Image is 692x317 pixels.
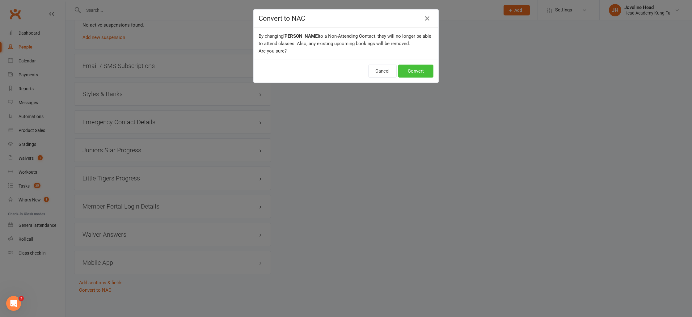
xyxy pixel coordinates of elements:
h4: Convert to NAC [259,15,433,22]
b: [PERSON_NAME] [283,33,319,39]
button: Convert [398,65,433,78]
button: Close [422,14,432,23]
span: 3 [19,296,24,301]
button: Cancel [368,65,397,78]
iframe: Intercom live chat [6,296,21,311]
div: By changing to a Non-Attending Contact, they will no longer be able to attend classes. Also, any ... [254,27,438,60]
